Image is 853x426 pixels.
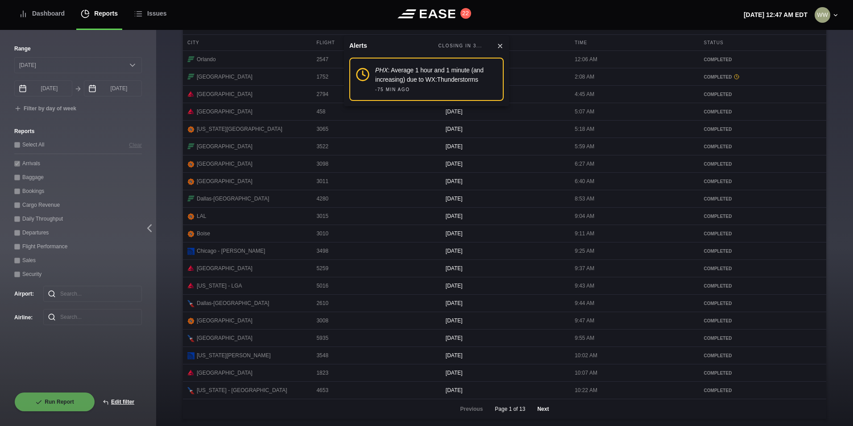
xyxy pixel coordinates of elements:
[441,312,568,329] div: [DATE]
[441,277,568,294] div: [DATE]
[575,230,594,237] span: 9:11 AM
[700,35,826,50] div: Status
[316,74,328,80] span: 1752
[575,109,594,115] span: 5:07 AM
[704,265,822,272] div: COMPLETED
[316,109,325,115] span: 458
[441,208,568,225] div: [DATE]
[316,230,328,237] span: 3010
[575,265,594,271] span: 9:37 AM
[197,177,253,185] span: [GEOGRAPHIC_DATA]
[197,299,269,307] span: Dallas-[GEOGRAPHIC_DATA]
[197,334,253,342] span: [GEOGRAPHIC_DATA]
[441,295,568,312] div: [DATE]
[575,126,594,132] span: 5:18 AM
[316,161,328,167] span: 3098
[441,138,568,155] div: [DATE]
[575,248,594,254] span: 9:25 AM
[575,387,597,393] span: 10:22 AM
[375,86,410,93] div: -75 MIN AGO
[316,178,328,184] span: 3011
[441,347,568,364] div: [DATE]
[704,283,822,289] div: COMPLETED
[14,127,142,135] label: Reports
[183,35,310,50] div: City
[704,109,822,115] div: COMPLETED
[84,80,142,96] input: mm/dd/yyyy
[197,55,216,63] span: Orlando
[316,213,328,219] span: 3015
[441,190,568,207] div: [DATE]
[197,386,287,394] span: [US_STATE] - [GEOGRAPHIC_DATA]
[441,364,568,381] div: [DATE]
[704,196,822,202] div: COMPLETED
[575,196,594,202] span: 8:53 AM
[316,126,328,132] span: 3065
[312,35,439,50] div: Flight
[704,335,822,342] div: COMPLETED
[197,230,210,238] span: Boise
[43,286,142,302] input: Search...
[14,290,29,298] label: Airport :
[316,335,328,341] span: 5935
[197,264,253,272] span: [GEOGRAPHIC_DATA]
[316,248,328,254] span: 3498
[197,142,253,150] span: [GEOGRAPHIC_DATA]
[704,91,822,98] div: COMPLETED
[197,282,242,290] span: [US_STATE] - LGA
[316,300,328,306] span: 2610
[197,125,282,133] span: [US_STATE][GEOGRAPHIC_DATA]
[530,399,556,419] button: Next
[704,74,822,80] div: COMPLETED
[316,352,328,359] span: 3548
[575,161,594,167] span: 6:27 AM
[704,213,822,220] div: COMPLETED
[495,405,525,413] span: Page 1 of 13
[197,108,253,116] span: [GEOGRAPHIC_DATA]
[316,370,328,376] span: 1823
[744,10,807,20] p: [DATE] 12:47 AM EDT
[441,225,568,242] div: [DATE]
[441,330,568,347] div: [DATE]
[575,143,594,150] span: 5:59 AM
[575,317,594,324] span: 9:47 AM
[704,352,822,359] div: COMPLETED
[14,313,29,322] label: Airline :
[570,35,697,50] div: Time
[704,178,822,185] div: COMPLETED
[197,247,265,255] span: Chicago - [PERSON_NAME]
[441,382,568,399] div: [DATE]
[439,42,482,50] div: CLOSING IN 3...
[95,392,142,412] button: Edit filter
[704,387,822,394] div: COMPLETED
[815,7,830,23] img: 44fab04170f095a2010eee22ca678195
[704,317,822,324] div: COMPLETED
[14,80,72,96] input: mm/dd/yyyy
[441,242,568,259] div: [DATE]
[460,8,471,19] button: 22
[704,230,822,237] div: COMPLETED
[316,56,328,63] span: 2547
[575,370,597,376] span: 10:07 AM
[704,370,822,376] div: COMPLETED
[197,90,253,98] span: [GEOGRAPHIC_DATA]
[575,335,594,341] span: 9:55 AM
[43,309,142,325] input: Search...
[441,155,568,172] div: [DATE]
[197,317,253,325] span: [GEOGRAPHIC_DATA]
[197,160,253,168] span: [GEOGRAPHIC_DATA]
[575,283,594,289] span: 9:43 AM
[197,73,253,81] span: [GEOGRAPHIC_DATA]
[316,317,328,324] span: 3008
[14,105,76,113] button: Filter by day of week
[441,173,568,190] div: [DATE]
[441,260,568,277] div: [DATE]
[197,369,253,377] span: [GEOGRAPHIC_DATA]
[704,143,822,150] div: COMPLETED
[575,56,597,63] span: 12:06 AM
[349,41,367,50] div: Alerts
[441,35,568,50] div: Date
[187,212,305,220] div: LAL
[704,161,822,167] div: COMPLETED
[316,387,328,393] span: 4653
